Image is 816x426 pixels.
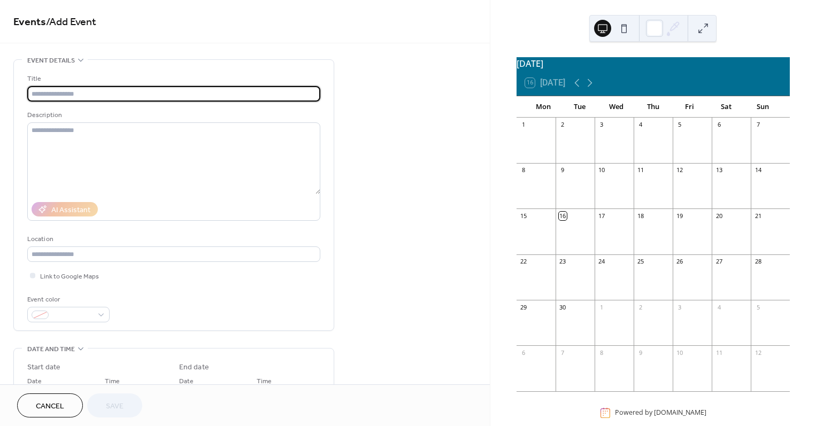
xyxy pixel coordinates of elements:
[46,12,96,33] span: / Add Event
[615,408,706,417] div: Powered by
[559,348,567,357] div: 7
[179,362,209,373] div: End date
[17,393,83,417] button: Cancel
[559,166,567,174] div: 9
[598,212,606,220] div: 17
[637,166,645,174] div: 11
[598,121,606,129] div: 3
[715,258,723,266] div: 27
[745,96,781,118] div: Sun
[559,121,567,129] div: 2
[520,166,528,174] div: 8
[179,376,194,387] span: Date
[559,303,567,311] div: 30
[754,212,762,220] div: 21
[598,96,635,118] div: Wed
[715,303,723,311] div: 4
[654,408,706,417] a: [DOMAIN_NAME]
[27,110,318,121] div: Description
[676,166,684,174] div: 12
[105,376,120,387] span: Time
[715,121,723,129] div: 6
[754,348,762,357] div: 12
[676,348,684,357] div: 10
[708,96,744,118] div: Sat
[520,258,528,266] div: 22
[754,121,762,129] div: 7
[559,258,567,266] div: 23
[637,258,645,266] div: 25
[676,121,684,129] div: 5
[676,212,684,220] div: 19
[637,303,645,311] div: 2
[27,344,75,355] span: Date and time
[27,234,318,245] div: Location
[27,362,60,373] div: Start date
[27,73,318,84] div: Title
[517,57,790,70] div: [DATE]
[525,96,561,118] div: Mon
[598,166,606,174] div: 10
[715,348,723,357] div: 11
[520,212,528,220] div: 15
[715,166,723,174] div: 13
[676,303,684,311] div: 3
[561,96,598,118] div: Tue
[637,348,645,357] div: 9
[754,166,762,174] div: 14
[40,271,99,282] span: Link to Google Maps
[754,303,762,311] div: 5
[598,303,606,311] div: 1
[672,96,708,118] div: Fri
[27,294,107,305] div: Event color
[27,55,75,66] span: Event details
[754,258,762,266] div: 28
[257,376,272,387] span: Time
[676,258,684,266] div: 26
[635,96,671,118] div: Thu
[27,376,42,387] span: Date
[637,212,645,220] div: 18
[637,121,645,129] div: 4
[598,348,606,357] div: 8
[13,12,46,33] a: Events
[598,258,606,266] div: 24
[520,121,528,129] div: 1
[715,212,723,220] div: 20
[36,401,64,412] span: Cancel
[520,303,528,311] div: 29
[559,212,567,220] div: 16
[520,348,528,357] div: 6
